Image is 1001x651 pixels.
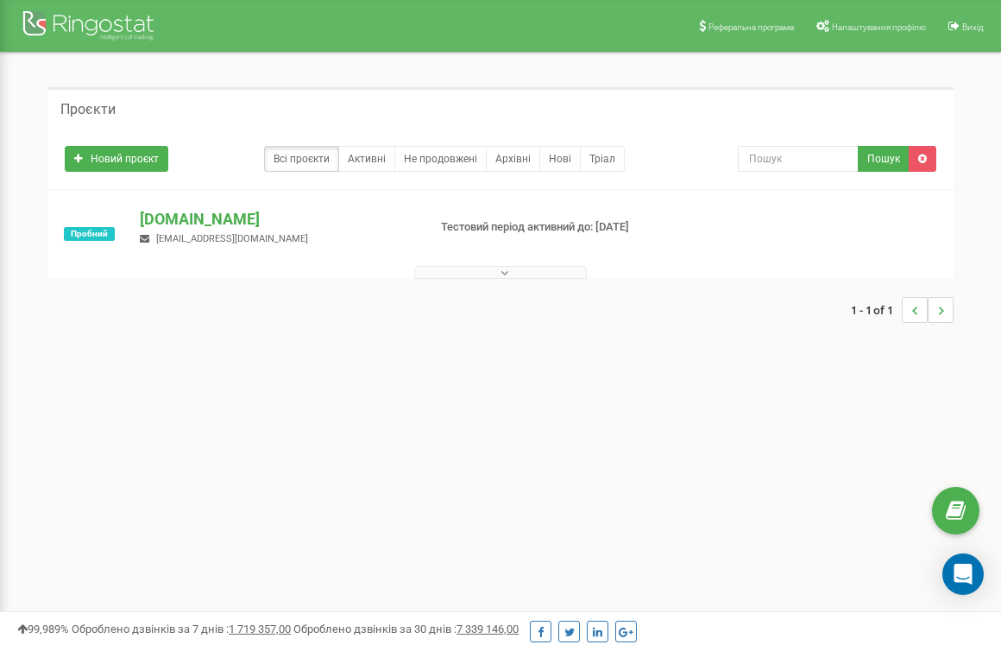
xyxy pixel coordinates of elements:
[942,553,984,595] div: Open Intercom Messenger
[708,22,794,32] span: Реферальна програма
[580,146,625,172] a: Тріал
[338,146,395,172] a: Активні
[60,102,116,117] h5: Проєкти
[858,146,910,172] button: Пошук
[456,623,519,635] u: 7 339 146,00
[962,22,984,32] span: Вихід
[293,623,519,635] span: Оброблено дзвінків за 30 днів :
[140,208,413,231] p: [DOMAIN_NAME]
[832,22,926,32] span: Налаштування профілю
[264,146,339,172] a: Всі проєкти
[851,280,954,340] nav: ...
[486,146,540,172] a: Архівні
[65,146,168,172] a: Новий проєкт
[394,146,487,172] a: Не продовжені
[72,623,291,635] span: Оброблено дзвінків за 7 днів :
[64,227,115,241] span: Пробний
[539,146,581,172] a: Нові
[441,219,639,236] p: Тестовий період активний до: [DATE]
[738,146,859,172] input: Пошук
[17,623,69,635] span: 99,989%
[229,623,291,635] u: 1 719 357,00
[156,233,308,244] span: [EMAIL_ADDRESS][DOMAIN_NAME]
[851,297,902,323] span: 1 - 1 of 1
